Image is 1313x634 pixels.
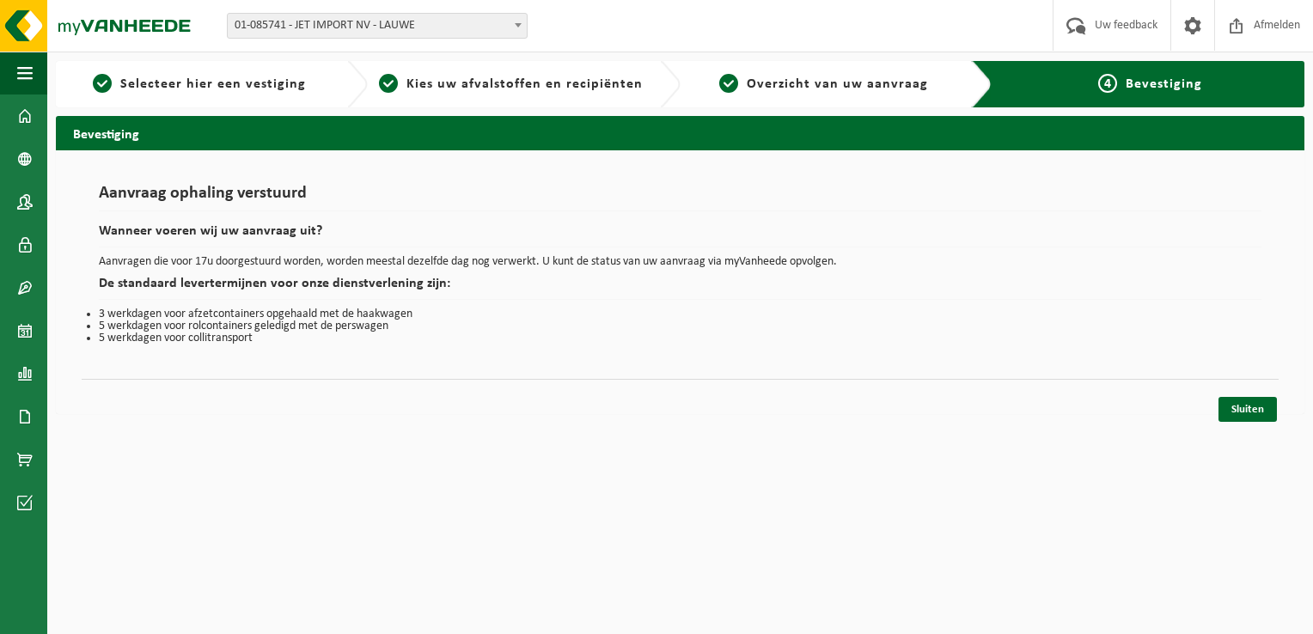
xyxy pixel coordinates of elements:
[227,13,528,39] span: 01-085741 - JET IMPORT NV - LAUWE
[99,320,1261,332] li: 5 werkdagen voor rolcontainers geledigd met de perswagen
[719,74,738,93] span: 3
[1126,77,1202,91] span: Bevestiging
[99,256,1261,268] p: Aanvragen die voor 17u doorgestuurd worden, worden meestal dezelfde dag nog verwerkt. U kunt de s...
[99,332,1261,344] li: 5 werkdagen voor collitransport
[120,77,306,91] span: Selecteer hier een vestiging
[56,116,1304,149] h2: Bevestiging
[99,277,1261,300] h2: De standaard levertermijnen voor onze dienstverlening zijn:
[93,74,112,93] span: 1
[64,74,333,94] a: 1Selecteer hier een vestiging
[1218,397,1277,422] a: Sluiten
[1098,74,1117,93] span: 4
[689,74,958,94] a: 3Overzicht van uw aanvraag
[99,308,1261,320] li: 3 werkdagen voor afzetcontainers opgehaald met de haakwagen
[228,14,527,38] span: 01-085741 - JET IMPORT NV - LAUWE
[747,77,928,91] span: Overzicht van uw aanvraag
[406,77,643,91] span: Kies uw afvalstoffen en recipiënten
[99,224,1261,247] h2: Wanneer voeren wij uw aanvraag uit?
[379,74,398,93] span: 2
[376,74,645,94] a: 2Kies uw afvalstoffen en recipiënten
[99,185,1261,211] h1: Aanvraag ophaling verstuurd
